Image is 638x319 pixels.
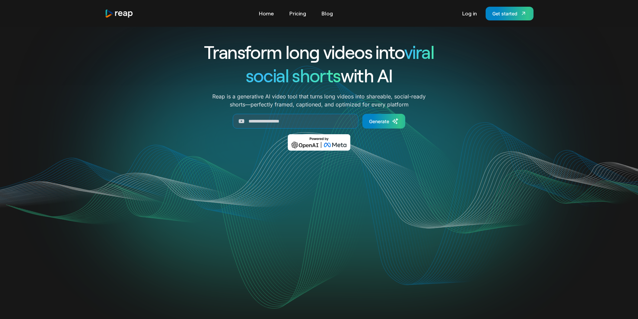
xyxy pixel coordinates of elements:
[212,92,426,108] p: Reap is a generative AI video tool that turns long videos into shareable, social-ready shorts—per...
[318,8,336,19] a: Blog
[180,64,458,87] h1: with AI
[180,40,458,64] h1: Transform long videos into
[246,64,341,86] span: social shorts
[492,10,517,17] div: Get started
[369,118,389,125] div: Generate
[362,114,405,129] a: Generate
[184,160,454,295] video: Your browser does not support the video tag.
[180,114,458,129] form: Generate Form
[459,8,480,19] a: Log in
[486,7,534,20] a: Get started
[286,8,309,19] a: Pricing
[404,41,434,63] span: viral
[256,8,277,19] a: Home
[105,9,134,18] img: reap logo
[288,134,350,151] img: Powered by OpenAI & Meta
[105,9,134,18] a: home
